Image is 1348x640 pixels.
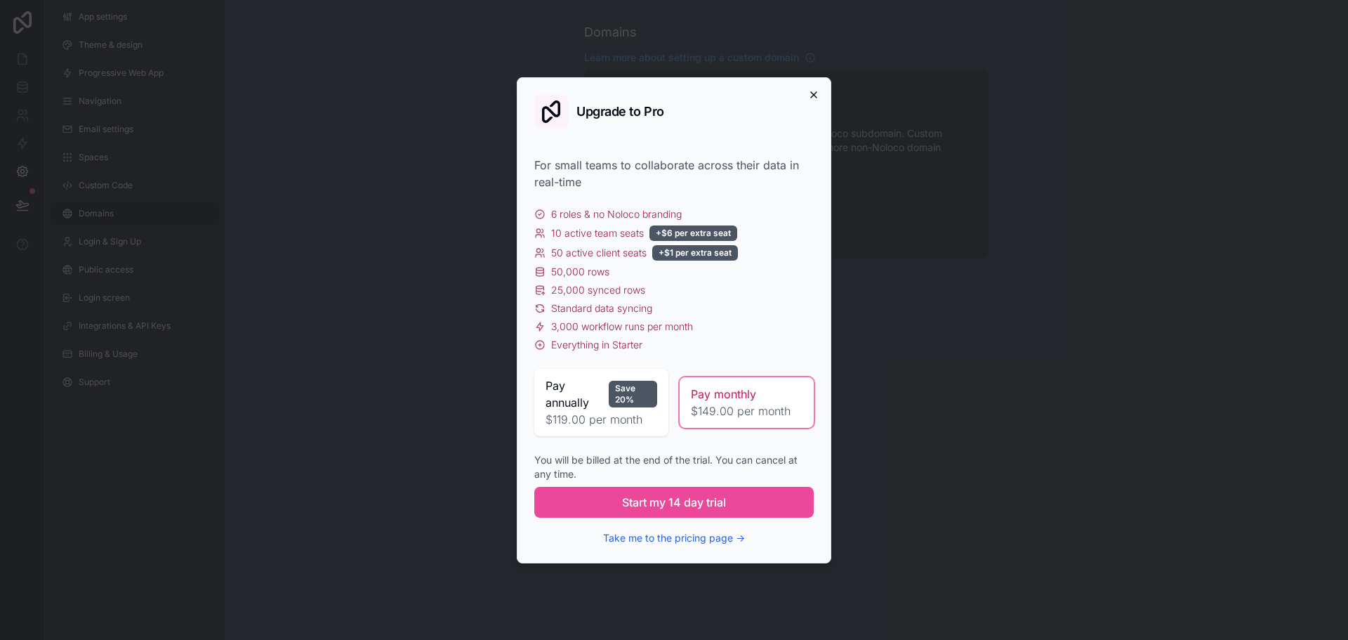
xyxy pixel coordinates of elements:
div: +$6 per extra seat [649,226,737,241]
span: 50,000 rows [551,265,609,279]
span: $119.00 per month [546,411,657,428]
span: $149.00 per month [691,403,802,419]
span: 25,000 synced rows [551,283,645,297]
div: Save 20% [609,381,657,407]
span: 6 roles & no Noloco branding [551,207,682,221]
span: Standard data syncing [551,301,652,315]
span: Pay monthly [691,386,756,403]
div: For small teams to collaborate across their data in real-time [534,157,814,190]
span: 10 active team seats [551,226,644,240]
div: +$1 per extra seat [652,245,738,261]
button: Take me to the pricing page → [603,531,745,545]
span: 3,000 workflow runs per month [551,320,693,334]
h2: Upgrade to Pro [576,105,664,118]
span: Everything in Starter [551,338,642,352]
div: You will be billed at the end of the trial. You can cancel at any time. [534,453,814,481]
button: Start my 14 day trial [534,487,814,518]
span: 50 active client seats [551,246,647,260]
span: Start my 14 day trial [622,494,726,511]
span: Pay annually [546,377,603,411]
